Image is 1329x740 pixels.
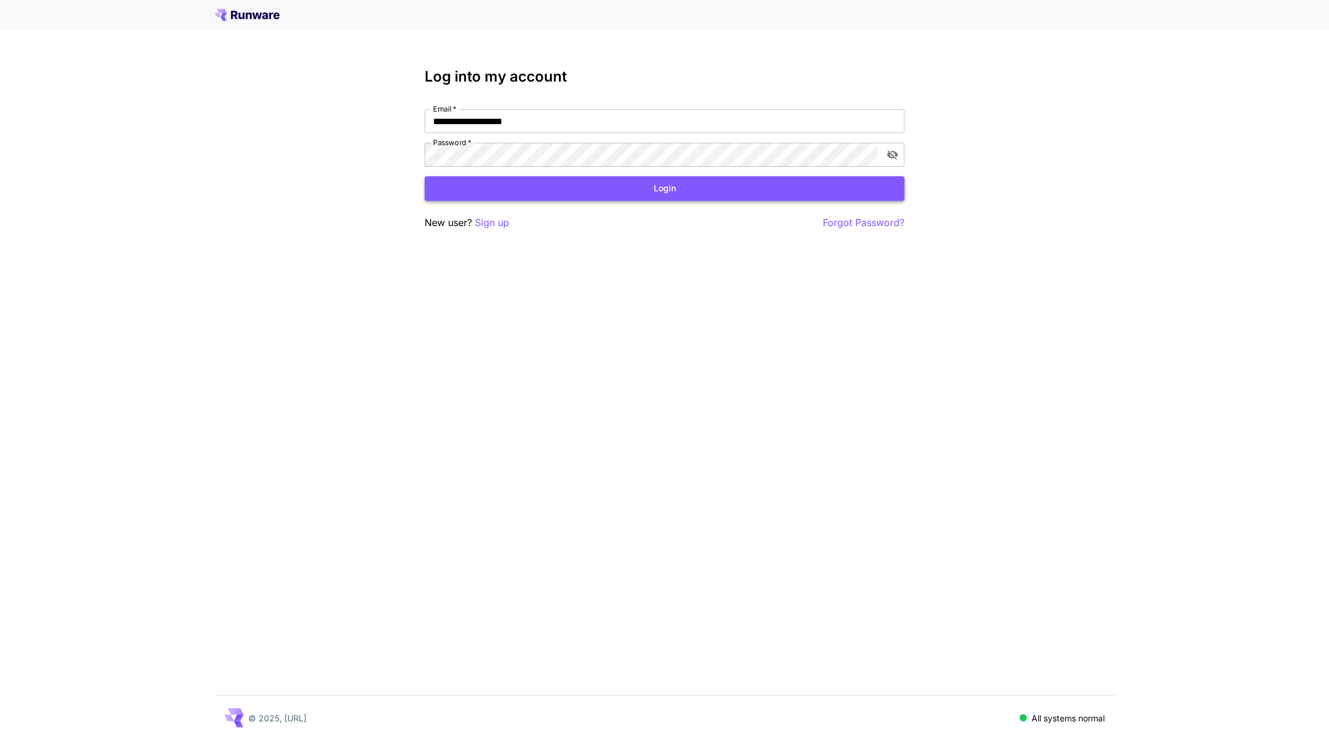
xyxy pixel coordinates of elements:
button: toggle password visibility [882,144,903,166]
p: All systems normal [1032,712,1105,724]
h3: Log into my account [425,68,904,85]
label: Password [433,137,471,148]
button: Sign up [475,215,509,230]
p: © 2025, [URL] [248,712,306,724]
label: Email [433,104,456,114]
button: Login [425,176,904,201]
p: New user? [425,215,509,230]
button: Forgot Password? [823,215,904,230]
